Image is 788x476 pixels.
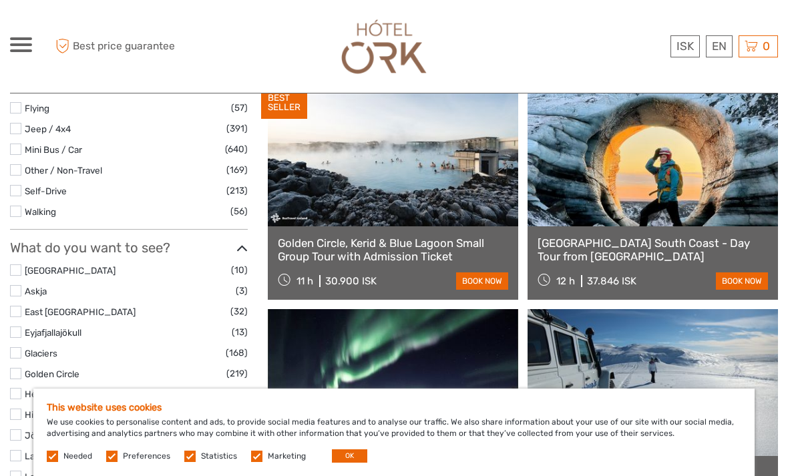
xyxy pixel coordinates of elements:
button: Open LiveChat chat widget [154,21,170,37]
h5: This website uses cookies [47,402,741,413]
div: BEST SELLER [261,86,307,120]
div: EN [706,35,733,57]
a: Self-Drive [25,186,67,196]
a: Askja [25,286,47,296]
label: Preferences [123,451,170,462]
span: Best price guarantee [52,35,202,57]
span: (640) [225,142,248,157]
a: Eyjafjallajökull [25,327,81,338]
a: Flying [25,103,49,113]
a: Other / Non-Travel [25,165,102,176]
a: book now [716,272,768,290]
a: Highlands [25,409,66,420]
a: Lake Mývatn [25,451,77,461]
p: We're away right now. Please check back later! [19,23,151,34]
span: (56) [230,204,248,219]
a: Golden Circle [25,369,79,379]
span: (10) [231,386,248,401]
h3: What do you want to see? [10,240,248,256]
a: East [GEOGRAPHIC_DATA] [25,306,136,317]
a: Golden Circle, Kerid & Blue Lagoon Small Group Tour with Admission Ticket [278,236,508,264]
label: Marketing [268,451,306,462]
label: Needed [63,451,92,462]
span: (169) [226,162,248,178]
a: Hekla [25,389,48,399]
span: (168) [226,345,248,361]
span: (10) [231,262,248,278]
a: [GEOGRAPHIC_DATA] South Coast - Day Tour from [GEOGRAPHIC_DATA] [538,236,768,264]
span: (3) [236,283,248,298]
a: Jeep / 4x4 [25,124,71,134]
span: (219) [226,366,248,381]
div: We use cookies to personalise content and ads, to provide social media features and to analyse ou... [33,389,755,476]
a: [GEOGRAPHIC_DATA] [25,265,116,276]
span: (32) [230,304,248,319]
a: Mini Bus / Car [25,144,82,155]
a: Walking [25,206,56,217]
label: Statistics [201,451,237,462]
span: 11 h [297,275,313,287]
span: 0 [761,39,772,53]
a: book now [456,272,508,290]
span: (213) [226,183,248,198]
span: (57) [231,100,248,115]
span: (13) [232,324,248,340]
div: 30.900 ISK [325,275,377,287]
span: (391) [226,121,248,136]
a: Jökulsárlón/[GEOGRAPHIC_DATA] [25,430,169,441]
button: OK [332,449,367,463]
span: 12 h [556,275,575,287]
span: ISK [676,39,694,53]
div: 37.846 ISK [587,275,636,287]
a: Glaciers [25,348,57,359]
img: Our services [335,13,433,79]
